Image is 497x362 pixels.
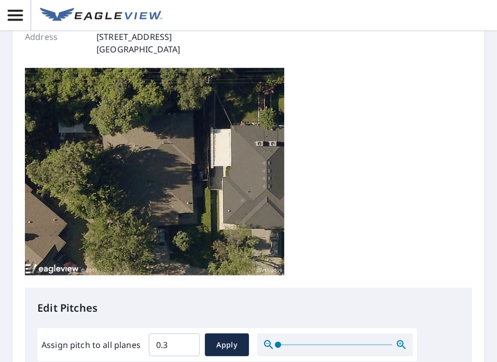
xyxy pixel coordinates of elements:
[25,68,284,275] img: Top image
[40,8,162,23] img: EV Logo
[96,31,181,55] p: [STREET_ADDRESS] [GEOGRAPHIC_DATA]
[205,333,249,356] button: Apply
[42,339,141,351] label: Assign pitch to all planes
[37,300,460,316] p: Edit Pitches
[213,339,241,352] span: Apply
[149,330,200,359] input: 00.0
[25,31,87,55] p: Address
